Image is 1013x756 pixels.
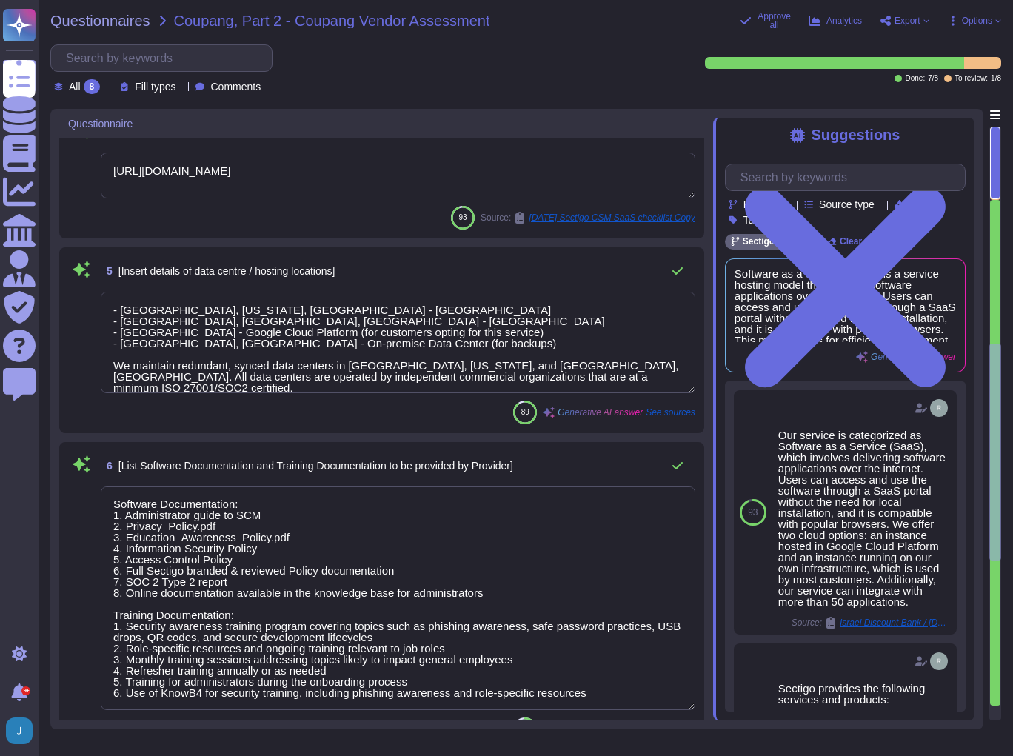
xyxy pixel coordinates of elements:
span: [DATE] Sectigo CSM SaaS checklist Copy [529,213,695,222]
input: Search by keywords [58,45,272,71]
input: Search by keywords [733,164,965,190]
div: 8 [84,79,101,94]
img: user [930,399,948,417]
span: Approve all [758,12,791,30]
span: To review: [955,75,988,82]
span: Israel Discount Bank / [DATE] Israel Discount Bank SIG Lite 2021 [840,618,951,627]
textarea: Software Documentation: 1. Administrator guide to SCM 2. Privacy_Policy.pdf 3. Education_Awarenes... [101,486,695,710]
span: Done: [905,75,925,82]
div: Our service is categorized as Software as a Service (SaaS), which involves delivering software ap... [778,429,951,607]
span: Analytics [826,16,862,25]
button: Approve all [740,12,791,30]
span: [Insert details of data centre / hosting locations] [118,265,335,277]
textarea: [URL][DOMAIN_NAME] [101,153,695,198]
span: 93 [458,213,467,221]
span: [List Software Documentation and Training Documentation to be provided by Provider] [118,460,513,472]
span: 5 [101,266,113,276]
span: Source: [481,212,695,224]
span: 89 [521,408,529,416]
div: 9+ [21,686,30,695]
span: Questionnaires [50,13,150,28]
span: Source: [792,617,951,629]
img: user [6,717,33,744]
span: Fill types [135,81,175,92]
span: Coupang, Part 2 - Coupang Vendor Assessment [174,13,490,28]
span: Generative AI answer [558,408,643,417]
span: See sources [646,408,695,417]
span: All [69,81,81,92]
span: 1 / 8 [991,75,1001,82]
span: Export [895,16,920,25]
span: 6 [101,461,113,471]
button: Analytics [809,15,862,27]
span: Options [962,16,992,25]
span: Comments [210,81,261,92]
span: 7 / 8 [928,75,938,82]
button: user [3,715,43,747]
span: 93 [748,508,758,517]
span: Questionnaire [68,118,133,129]
img: user [930,652,948,670]
textarea: - [GEOGRAPHIC_DATA], [US_STATE], [GEOGRAPHIC_DATA] - [GEOGRAPHIC_DATA] - [GEOGRAPHIC_DATA], [GEOG... [101,292,695,393]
